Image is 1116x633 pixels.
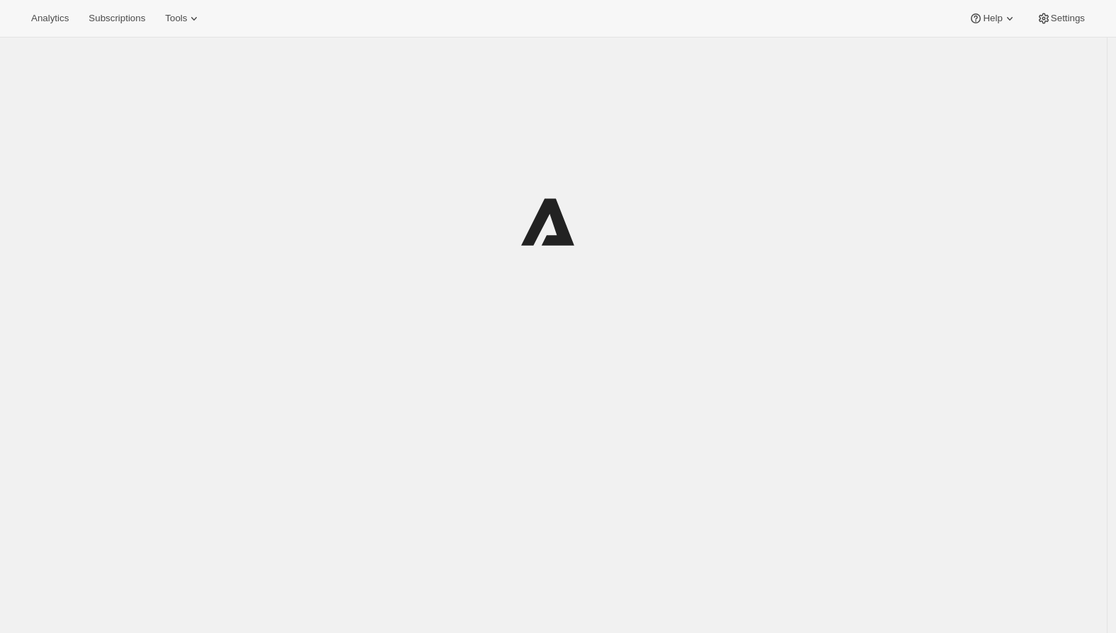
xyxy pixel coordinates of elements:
span: Tools [165,13,187,24]
span: Help [983,13,1002,24]
button: Subscriptions [80,8,154,28]
button: Help [960,8,1025,28]
span: Analytics [31,13,69,24]
button: Tools [156,8,210,28]
span: Settings [1051,13,1085,24]
button: Settings [1028,8,1093,28]
span: Subscriptions [89,13,145,24]
button: Analytics [23,8,77,28]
